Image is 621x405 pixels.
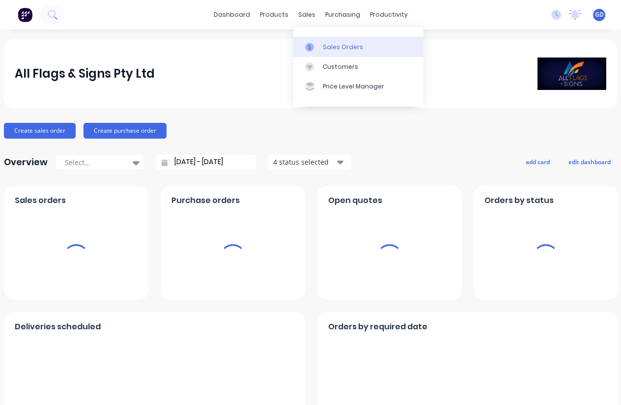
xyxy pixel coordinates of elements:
a: Customers [293,57,423,77]
div: sales [293,7,320,22]
span: Orders by required date [328,321,427,333]
span: Open quotes [328,195,382,206]
div: All Flags & Signs Pty Ltd [15,64,155,84]
img: All Flags & Signs Pty Ltd [537,58,606,90]
div: Price Level Manager [323,82,384,91]
span: Deliveries scheduled [15,321,101,333]
button: Create sales order [4,123,76,139]
div: products [255,7,293,22]
div: purchasing [320,7,365,22]
button: add card [519,155,556,168]
span: Orders by status [484,195,554,206]
a: dashboard [209,7,255,22]
img: Factory [18,7,32,22]
div: Sales Orders [323,43,363,52]
a: Price Level Manager [293,77,423,96]
div: Customers [323,62,358,71]
span: Sales orders [15,195,66,206]
div: Overview [4,152,48,172]
button: Create purchase order [84,123,167,139]
div: productivity [365,7,413,22]
button: edit dashboard [562,155,617,168]
span: Purchase orders [171,195,240,206]
a: Sales Orders [293,37,423,57]
div: 4 status selected [273,157,335,167]
button: 4 status selected [268,155,351,170]
span: GD [595,10,604,19]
